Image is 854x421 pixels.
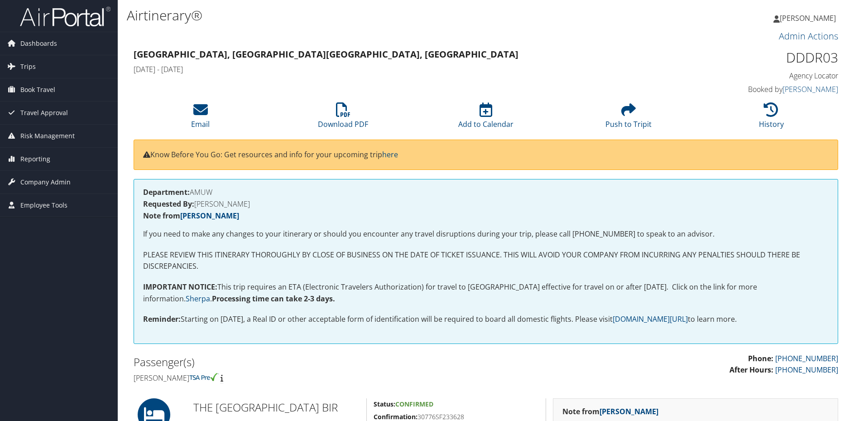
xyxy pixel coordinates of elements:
a: [PHONE_NUMBER] [775,353,838,363]
img: airportal-logo.png [20,6,110,27]
strong: After Hours: [729,365,773,375]
strong: Note from [562,406,658,416]
strong: Processing time can take 2-3 days. [212,294,335,304]
span: Employee Tools [20,194,67,217]
p: PLEASE REVIEW THIS ITINERARY THOROUGHLY BY CLOSE OF BUSINESS ON THE DATE OF TICKET ISSUANCE. THIS... [143,249,829,272]
a: Admin Actions [779,30,838,42]
p: Know Before You Go: Get resources and info for your upcoming trip [143,149,829,161]
strong: Phone: [748,353,773,363]
span: Risk Management [20,125,75,147]
strong: IMPORTANT NOTICE: [143,282,217,292]
a: [PERSON_NAME] [600,406,658,416]
span: Reporting [20,148,50,170]
span: Book Travel [20,78,55,101]
h4: [DATE] - [DATE] [134,64,659,74]
a: here [382,150,398,160]
span: Company Admin [20,171,71,194]
a: Push to Tripit [605,107,652,129]
span: [PERSON_NAME] [780,13,836,23]
a: [PERSON_NAME] [180,211,239,221]
a: Download PDF [318,107,368,129]
h4: Agency Locator [672,71,839,81]
h2: Passenger(s) [134,354,479,370]
span: Trips [20,55,36,78]
a: Email [191,107,210,129]
strong: [GEOGRAPHIC_DATA], [GEOGRAPHIC_DATA] [GEOGRAPHIC_DATA], [GEOGRAPHIC_DATA] [134,48,518,60]
h4: [PERSON_NAME] [134,373,479,383]
h4: [PERSON_NAME] [143,200,829,208]
h1: Airtinerary® [127,6,605,25]
p: If you need to make any changes to your itinerary or should you encounter any travel disruptions ... [143,228,829,240]
strong: Note from [143,211,239,221]
img: tsa-precheck.png [189,373,219,381]
a: [PHONE_NUMBER] [775,365,838,375]
strong: Confirmation: [374,412,417,421]
a: History [759,107,784,129]
strong: Reminder: [143,314,181,324]
span: Dashboards [20,32,57,55]
strong: Requested By: [143,199,194,209]
span: Travel Approval [20,102,68,124]
a: [PERSON_NAME] [782,84,838,94]
strong: Status: [374,400,395,408]
h4: Booked by [672,84,839,94]
span: Confirmed [395,400,433,408]
strong: Department: [143,187,190,197]
p: Starting on [DATE], a Real ID or other acceptable form of identification will be required to boar... [143,314,829,325]
a: Sherpa [186,294,210,304]
p: This trip requires an ETA (Electronic Travelers Authorization) for travel to [GEOGRAPHIC_DATA] ef... [143,281,829,305]
a: Add to Calendar [458,107,513,129]
a: [DOMAIN_NAME][URL] [613,314,688,324]
h4: AMUW [143,189,829,196]
a: [PERSON_NAME] [773,5,845,32]
h2: THE [GEOGRAPHIC_DATA] BIR [193,400,360,415]
h1: DDDR03 [672,48,839,67]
